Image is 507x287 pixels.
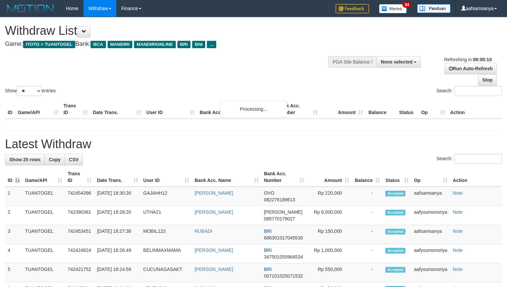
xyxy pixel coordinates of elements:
[9,157,40,162] span: Show 25 rows
[307,263,352,282] td: Rp 550,000
[453,228,463,234] a: Note
[376,56,421,68] button: None selected
[264,267,272,272] span: BRI
[264,273,303,279] span: Copy 007101025071532 to clipboard
[418,100,448,119] th: Op
[411,168,450,187] th: Op: activate to sort column ascending
[307,225,352,244] td: Rp 150,000
[22,206,65,225] td: TUANTOGEL
[22,225,65,244] td: TUANTOGEL
[90,100,144,119] th: Date Trans.
[385,267,405,273] span: Accepted
[264,209,302,215] span: [PERSON_NAME]
[307,244,352,263] td: Rp 1,000,000
[22,244,65,263] td: TUANTOGEL
[141,187,192,206] td: GAJAHH12
[264,235,303,241] span: Copy 686301017045530 to clipboard
[453,209,463,215] a: Note
[94,206,140,225] td: [DATE] 18:28:20
[192,168,261,187] th: Bank Acc. Name: activate to sort column ascending
[5,154,45,165] a: Show 25 rows
[307,187,352,206] td: Rp 220,000
[396,100,418,119] th: Status
[15,100,61,119] th: Game/API
[5,168,22,187] th: ID: activate to sort column descending
[264,216,295,221] span: Copy 085770179027 to clipboard
[65,187,94,206] td: 742454396
[385,248,405,254] span: Accepted
[417,4,451,13] img: panduan.png
[141,244,192,263] td: BELINMAXMAMA
[108,41,132,48] span: MANDIRI
[65,225,94,244] td: 742453451
[448,100,502,119] th: Action
[383,168,411,187] th: Status: activate to sort column ascending
[385,210,405,215] span: Accepted
[455,154,502,164] input: Search:
[5,86,56,96] label: Show entries
[5,24,331,37] h1: Withdraw List
[65,263,94,282] td: 742421752
[195,248,233,253] a: [PERSON_NAME]
[177,41,191,48] span: BRI
[49,157,60,162] span: Copy
[436,86,502,96] label: Search:
[5,3,56,13] img: MOTION_logo.png
[336,4,369,13] img: Feedback.jpg
[141,225,192,244] td: MOBIL123
[264,254,303,260] span: Copy 347501055964534 to clipboard
[69,157,79,162] span: CSV
[445,63,497,74] a: Run Auto-Refresh
[17,86,42,96] select: Showentries
[307,206,352,225] td: Rp 6,000,000
[197,100,275,119] th: Bank Acc. Name
[411,225,450,244] td: aafsamsanya
[352,206,383,225] td: -
[5,100,15,119] th: ID
[411,263,450,282] td: aafyoumonoriya
[352,225,383,244] td: -
[94,187,140,206] td: [DATE] 18:30:26
[65,154,83,165] a: CSV
[134,41,176,48] span: MANDIRIONLINE
[141,263,192,282] td: CUCUNAGASAKT
[23,41,75,48] span: ITOTO > TUANTOGEL
[450,168,502,187] th: Action
[264,197,295,202] span: Copy 082276189613 to clipboard
[141,206,192,225] td: UTHA21
[381,59,412,65] span: None selected
[307,168,352,187] th: Amount: activate to sort column ascending
[94,244,140,263] td: [DATE] 18:26:49
[264,228,272,234] span: BRI
[94,263,140,282] td: [DATE] 18:24:59
[385,229,405,234] span: Accepted
[5,137,502,151] h1: Latest Withdraw
[275,100,320,119] th: Bank Acc. Number
[328,56,376,68] div: PGA Site Balance /
[220,101,287,117] div: Processing...
[5,225,22,244] td: 3
[473,57,492,62] strong: 00:00:10
[352,244,383,263] td: -
[195,190,233,196] a: [PERSON_NAME]
[94,168,140,187] th: Date Trans.: activate to sort column ascending
[5,244,22,263] td: 4
[207,41,216,48] span: ...
[379,4,407,13] img: Button%20Memo.svg
[5,41,331,47] h4: Game: Bank:
[144,100,197,119] th: User ID
[385,191,405,196] span: Accepted
[22,263,65,282] td: TUANTOGEL
[195,209,233,215] a: [PERSON_NAME]
[411,206,450,225] td: aafyoumonoriya
[444,57,492,62] span: Refreshing in:
[352,263,383,282] td: -
[453,190,463,196] a: Note
[264,248,272,253] span: BRI
[94,225,140,244] td: [DATE] 18:27:38
[192,41,205,48] span: BNI
[261,168,307,187] th: Bank Acc. Number: activate to sort column ascending
[455,86,502,96] input: Search:
[352,168,383,187] th: Balance: activate to sort column ascending
[453,267,463,272] a: Note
